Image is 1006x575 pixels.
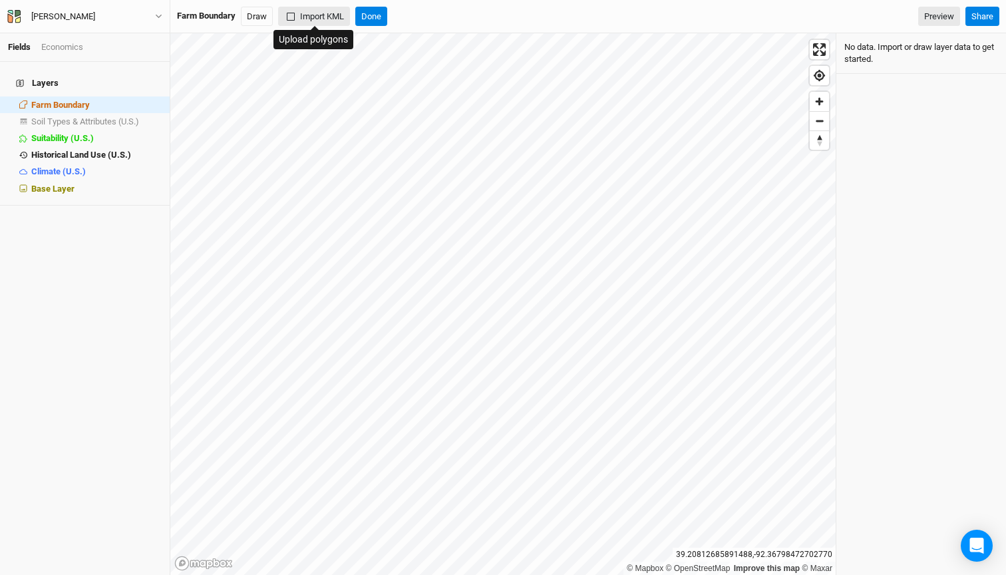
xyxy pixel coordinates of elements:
[666,564,731,573] a: OpenStreetMap
[31,116,139,126] span: Soil Types & Attributes (U.S.)
[273,30,353,49] div: Upload polygons
[31,184,75,194] span: Base Layer
[810,92,829,111] button: Zoom in
[355,7,387,27] button: Done
[802,564,832,573] a: Maxar
[8,70,162,96] h4: Layers
[7,9,163,24] button: [PERSON_NAME]
[810,130,829,150] button: Reset bearing to north
[174,556,233,571] a: Mapbox logo
[734,564,800,573] a: Improve this map
[965,7,999,27] button: Share
[918,7,960,27] a: Preview
[31,116,162,127] div: Soil Types & Attributes (U.S.)
[31,10,95,23] div: [PERSON_NAME]
[8,42,31,52] a: Fields
[31,133,94,143] span: Suitability (U.S.)
[627,564,663,573] a: Mapbox
[31,100,90,110] span: Farm Boundary
[241,7,273,27] button: Draw
[31,133,162,144] div: Suitability (U.S.)
[31,150,162,160] div: Historical Land Use (U.S.)
[31,184,162,194] div: Base Layer
[41,41,83,53] div: Economics
[31,166,86,176] span: Climate (U.S.)
[278,7,350,27] button: Import KML
[810,111,829,130] button: Zoom out
[31,150,131,160] span: Historical Land Use (U.S.)
[177,10,236,22] div: Farm Boundary
[810,66,829,85] button: Find my location
[810,112,829,130] span: Zoom out
[31,10,95,23] div: Maria Haag
[810,131,829,150] span: Reset bearing to north
[836,33,1006,74] div: No data. Import or draw layer data to get started.
[31,100,162,110] div: Farm Boundary
[810,40,829,59] button: Enter fullscreen
[170,33,836,575] canvas: Map
[673,548,836,562] div: 39.20812685891488 , -92.36798472702770
[31,166,162,177] div: Climate (U.S.)
[961,530,993,562] div: Open Intercom Messenger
